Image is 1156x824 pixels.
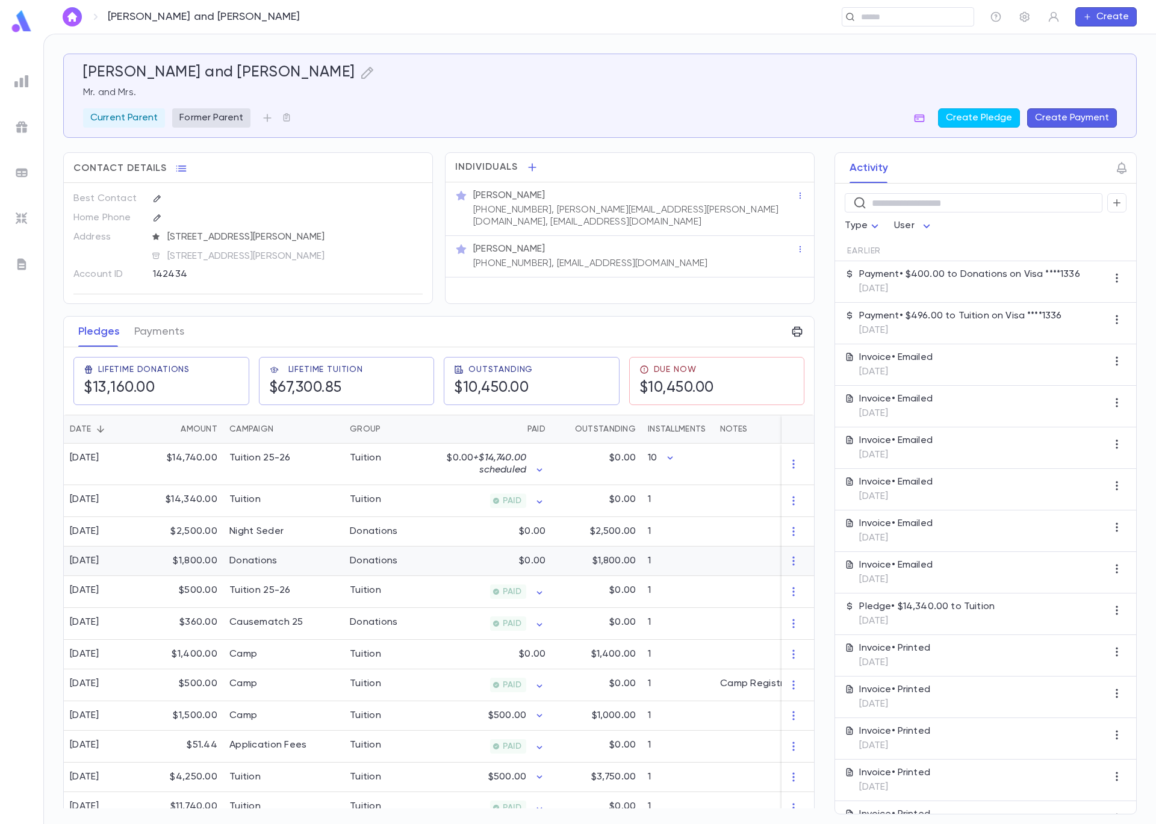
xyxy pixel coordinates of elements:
[73,189,143,208] p: Best Contact
[498,742,526,751] span: PAID
[84,379,190,397] h5: $13,160.00
[70,616,99,628] div: [DATE]
[498,496,526,506] span: PAID
[1027,108,1117,128] button: Create Payment
[350,525,398,537] div: Donations
[859,449,933,461] p: [DATE]
[350,771,381,783] div: Tuition
[859,435,933,447] p: Invoice • Emailed
[434,415,552,444] div: Paid
[859,740,930,752] p: [DATE]
[229,801,261,813] div: Tuition
[73,208,143,228] p: Home Phone
[145,415,223,444] div: Amount
[859,601,995,613] p: Pledge • $14,340.00 to Tuition
[894,214,934,238] div: User
[229,648,257,660] div: Camp
[145,731,223,763] div: $51.44
[498,587,526,596] span: PAID
[172,108,250,128] div: Former Parent
[350,678,381,690] div: Tuition
[229,494,261,506] div: Tuition
[642,485,714,517] div: 1
[859,532,933,544] p: [DATE]
[850,153,888,183] button: Activity
[639,379,714,397] h5: $10,450.00
[642,669,714,701] div: 1
[859,352,933,364] p: Invoice • Emailed
[642,701,714,731] div: 1
[527,415,545,444] div: Paid
[350,801,381,813] div: Tuition
[488,771,526,783] p: $500.00
[145,517,223,547] div: $2,500.00
[720,678,808,690] div: Camp Registration
[642,517,714,547] div: 1
[473,190,545,202] p: [PERSON_NAME]
[269,379,363,397] h5: $67,300.85
[83,87,1117,99] p: Mr. and Mrs.
[288,365,363,374] span: Lifetime Tuition
[153,265,363,283] div: 142434
[350,452,381,464] div: Tuition
[519,525,545,537] p: $0.00
[73,163,167,175] span: Contact Details
[859,725,930,737] p: Invoice • Printed
[591,771,636,783] p: $3,750.00
[642,608,714,640] div: 1
[70,678,99,690] div: [DATE]
[14,257,29,271] img: letters_grey.7941b92b52307dd3b8a917253454ce1c.svg
[229,616,303,628] div: Causematch 25
[145,763,223,792] div: $4,250.00
[70,584,99,596] div: [DATE]
[70,555,99,567] div: [DATE]
[642,547,714,576] div: 1
[859,781,930,793] p: [DATE]
[519,555,545,567] p: $0.00
[590,525,636,537] p: $2,500.00
[859,393,933,405] p: Invoice • Emailed
[145,444,223,485] div: $14,740.00
[70,452,99,464] div: [DATE]
[73,265,143,284] p: Account ID
[350,415,381,444] div: Group
[70,771,99,783] div: [DATE]
[145,640,223,669] div: $1,400.00
[845,221,868,231] span: Type
[350,494,381,506] div: Tuition
[145,792,223,824] div: $11,740.00
[229,525,284,537] div: Night Seder
[14,74,29,88] img: reports_grey.c525e4749d1bce6a11f5fe2a8de1b229.svg
[609,739,636,751] p: $0.00
[70,710,99,722] div: [DATE]
[70,415,91,444] div: Date
[488,710,526,722] p: $500.00
[642,576,714,608] div: 1
[609,616,636,628] p: $0.00
[78,317,120,347] button: Pledges
[519,648,545,660] p: $0.00
[592,555,636,567] p: $1,800.00
[350,555,398,567] div: Donations
[859,684,930,696] p: Invoice • Printed
[642,763,714,792] div: 1
[648,452,657,464] p: 10
[859,476,933,488] p: Invoice • Emailed
[83,64,355,82] h5: [PERSON_NAME] and [PERSON_NAME]
[344,415,434,444] div: Group
[648,415,706,444] div: Installments
[654,365,697,374] span: Due Now
[859,615,995,627] p: [DATE]
[642,640,714,669] div: 1
[145,669,223,701] div: $500.00
[1075,7,1137,26] button: Create
[163,231,424,243] span: [STREET_ADDRESS][PERSON_NAME]
[847,246,881,256] span: Earlier
[14,166,29,180] img: batches_grey.339ca447c9d9533ef1741baa751efc33.svg
[468,365,533,374] span: Outstanding
[455,161,518,173] span: Individuals
[609,801,636,813] p: $0.00
[70,525,99,537] div: [DATE]
[179,112,243,124] p: Former Parent
[859,407,933,420] p: [DATE]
